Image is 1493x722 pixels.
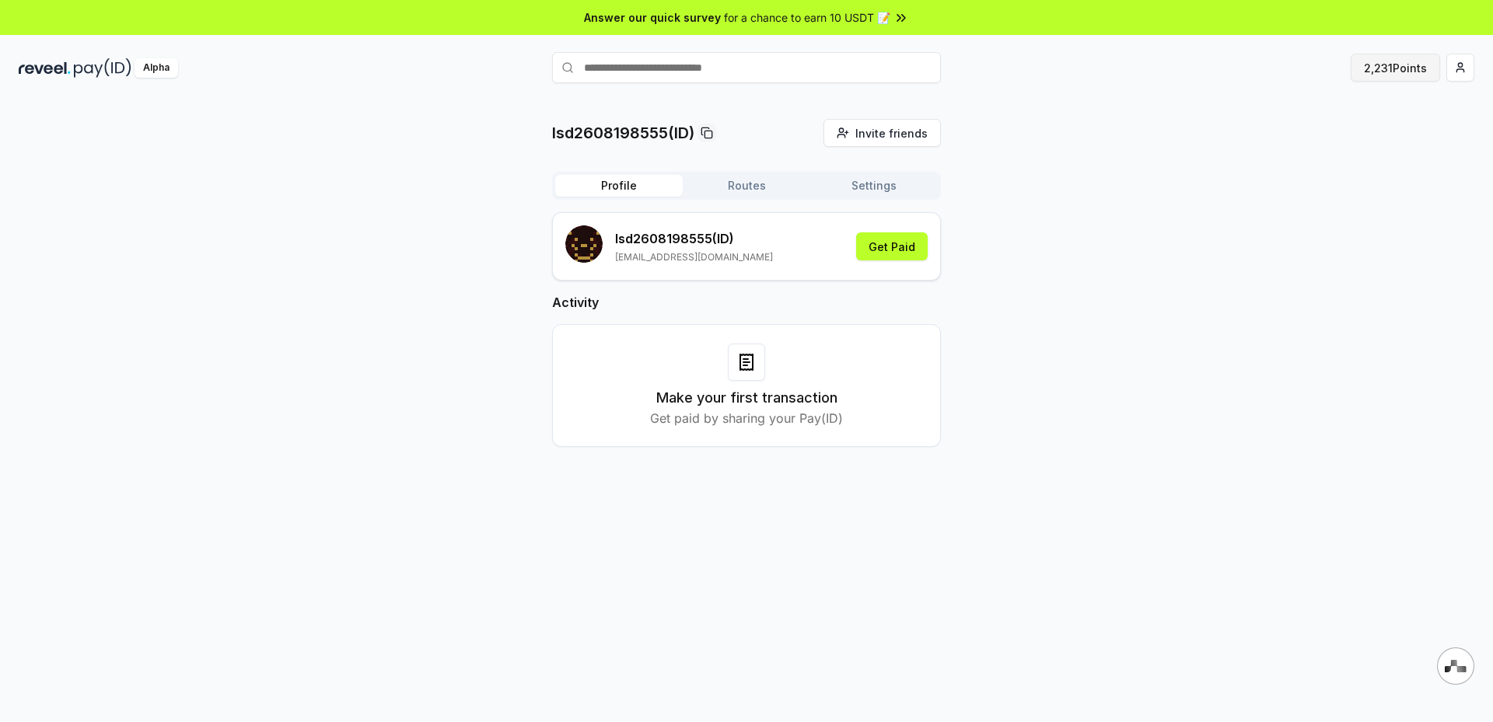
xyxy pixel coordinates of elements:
button: 2,231Points [1351,54,1440,82]
button: Profile [555,175,683,197]
button: Routes [683,175,810,197]
button: Get Paid [856,232,928,260]
div: Alpha [135,58,178,78]
p: [EMAIL_ADDRESS][DOMAIN_NAME] [615,251,773,263]
img: reveel_dark [19,58,71,78]
p: lsd2608198555(ID) [552,122,694,144]
button: Settings [810,175,938,197]
h3: Make your first transaction [656,387,837,409]
button: Invite friends [823,119,941,147]
span: Invite friends [855,125,928,141]
p: Get paid by sharing your Pay(ID) [650,409,843,427]
span: for a chance to earn 10 USDT 📝 [724,9,890,26]
img: pay_id [74,58,131,78]
img: svg+xml,%3Csvg%20xmlns%3D%22http%3A%2F%2Fwww.w3.org%2F2000%2Fsvg%22%20width%3D%2228%22%20height%3... [1445,660,1467,672]
h2: Activity [552,293,941,312]
p: lsd2608198555 (ID) [615,229,773,248]
span: Answer our quick survey [584,9,721,26]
